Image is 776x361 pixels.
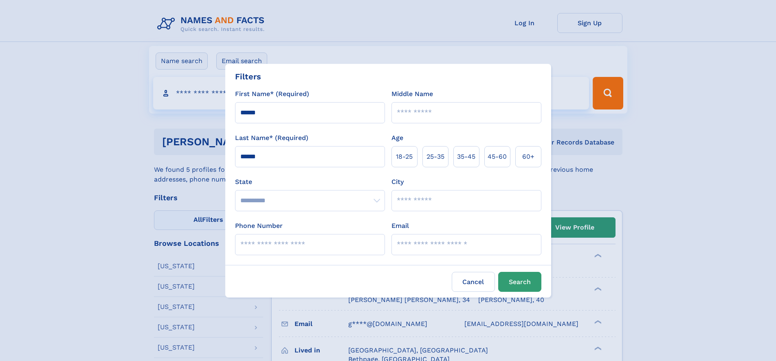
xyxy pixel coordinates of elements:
span: 60+ [522,152,534,162]
span: 45‑60 [488,152,507,162]
label: Phone Number [235,221,283,231]
span: 35‑45 [457,152,475,162]
label: First Name* (Required) [235,89,309,99]
label: State [235,177,385,187]
span: 25‑35 [426,152,444,162]
button: Search [498,272,541,292]
label: Cancel [452,272,495,292]
label: Last Name* (Required) [235,133,308,143]
label: Email [391,221,409,231]
label: City [391,177,404,187]
span: 18‑25 [396,152,413,162]
label: Middle Name [391,89,433,99]
label: Age [391,133,403,143]
div: Filters [235,70,261,83]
